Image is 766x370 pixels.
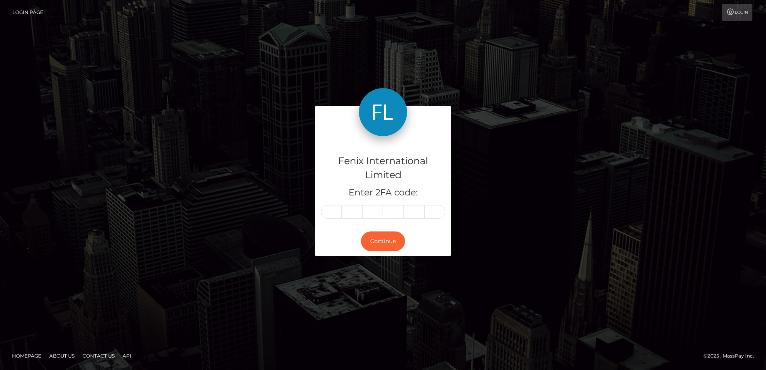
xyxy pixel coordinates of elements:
[9,350,44,362] a: Homepage
[321,187,445,199] h5: Enter 2FA code:
[119,350,135,362] a: API
[361,231,405,251] button: Continue
[46,350,78,362] a: About Us
[704,352,760,360] div: © 2025 , MassPay Inc.
[359,88,407,136] img: Fenix International Limited
[79,350,118,362] a: Contact Us
[12,4,43,21] a: Login Page
[321,154,445,182] h4: Fenix International Limited
[722,4,752,21] a: Login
